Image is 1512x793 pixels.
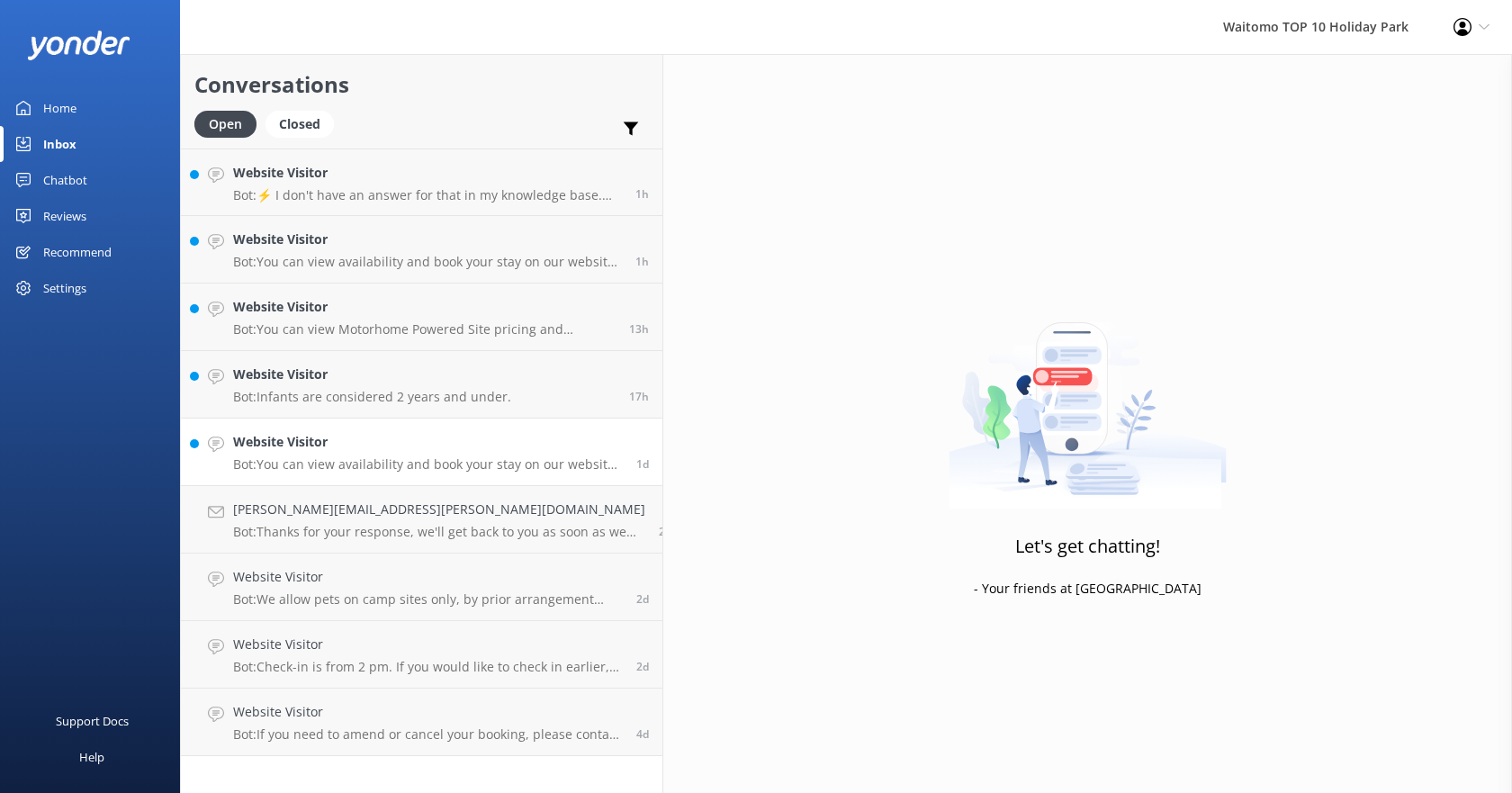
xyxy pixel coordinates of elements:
a: Website VisitorBot:⚡ I don't have an answer for that in my knowledge base. Please try and rephras... [181,149,662,216]
p: Bot: Infants are considered 2 years and under. [233,389,511,405]
p: Bot: Check-in is from 2 pm. If you would like to check in earlier, please call our team at [PHONE... [233,659,623,675]
span: Sep 26 2025 03:44pm (UTC +12:00) Pacific/Auckland [629,389,649,404]
div: Chatbot [43,162,87,198]
div: Open [194,111,256,138]
p: Bot: If you need to amend or cancel your booking, please contact [EMAIL_ADDRESS][DOMAIN_NAME]. [233,726,623,743]
h3: Let's get chatting! [1015,532,1160,561]
a: Website VisitorBot:You can view Motorhome Powered Site pricing and availability and make a bookin... [181,284,662,351]
p: Bot: You can view Motorhome Powered Site pricing and availability and make a booking online at [U... [233,321,616,338]
div: Home [43,90,76,126]
a: Website VisitorBot:You can view availability and book your stay on our website at [URL][DOMAIN_NA... [181,216,662,284]
h4: Website Visitor [233,567,623,587]
span: Sep 27 2025 07:58am (UTC +12:00) Pacific/Auckland [635,254,649,269]
h2: Conversations [194,68,649,102]
span: Sep 26 2025 07:27pm (UTC +12:00) Pacific/Auckland [629,321,649,337]
h4: Website Visitor [233,432,623,452]
a: Website VisitorBot:You can view availability and book your stay on our website at [URL][DOMAIN_NA... [181,419,662,486]
p: - Your friends at [GEOGRAPHIC_DATA] [974,579,1201,599]
span: Sep 24 2025 09:15pm (UTC +12:00) Pacific/Auckland [659,524,671,539]
a: Website VisitorBot:Check-in is from 2 pm. If you would like to check in earlier, please call our ... [181,621,662,689]
a: Website VisitorBot:We allow pets on camp sites only, by prior arrangement outside of peak season ... [181,554,662,621]
h4: Website Visitor [233,297,616,317]
span: Sep 22 2025 10:28pm (UTC +12:00) Pacific/Auckland [636,726,649,742]
div: Reviews [43,198,86,234]
span: Sep 27 2025 08:12am (UTC +12:00) Pacific/Auckland [635,186,649,202]
h4: Website Visitor [233,230,622,249]
a: Website VisitorBot:If you need to amend or cancel your booking, please contact [EMAIL_ADDRESS][DO... [181,689,662,756]
p: Bot: ⚡ I don't have an answer for that in my knowledge base. Please try and rephrase your questio... [233,187,622,203]
a: Open [194,113,265,133]
div: Settings [43,270,86,306]
a: [PERSON_NAME][EMAIL_ADDRESS][PERSON_NAME][DOMAIN_NAME]Bot:Thanks for your response, we'll get bac... [181,486,662,554]
p: Bot: You can view availability and book your stay on our website at [URL][DOMAIN_NAME]. Alternati... [233,254,622,270]
h4: Website Visitor [233,163,622,183]
span: Sep 24 2025 08:55pm (UTC +12:00) Pacific/Auckland [636,591,649,607]
div: Inbox [43,126,76,162]
a: Closed [265,113,343,133]
p: Bot: Thanks for your response, we'll get back to you as soon as we can during opening hours. [233,524,645,540]
div: Support Docs [56,703,129,739]
p: Bot: We allow pets on camp sites only, by prior arrangement outside of peak season with a charge ... [233,591,623,608]
h4: Website Visitor [233,635,623,654]
h4: [PERSON_NAME][EMAIL_ADDRESS][PERSON_NAME][DOMAIN_NAME] [233,500,645,519]
div: Help [79,739,104,775]
a: Website VisitorBot:Infants are considered 2 years and under.17h [181,351,662,419]
div: Recommend [43,234,112,270]
span: Sep 25 2025 01:30pm (UTC +12:00) Pacific/Auckland [636,456,649,472]
img: yonder-white-logo.png [27,31,130,60]
div: Closed [265,111,334,138]
img: artwork of a man stealing a conversation from at giant smartphone [949,284,1227,509]
span: Sep 24 2025 07:54pm (UTC +12:00) Pacific/Auckland [636,659,649,674]
p: Bot: You can view availability and book your stay on our website at [URL][DOMAIN_NAME]. Alternati... [233,456,623,473]
h4: Website Visitor [233,365,511,384]
h4: Website Visitor [233,702,623,722]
